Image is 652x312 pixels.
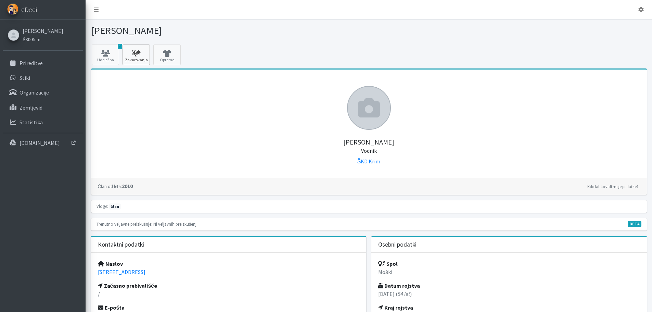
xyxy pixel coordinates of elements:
[3,101,83,114] a: Zemljevid
[118,44,122,49] span: 1
[378,241,417,248] h3: Osebni podatki
[153,45,181,65] a: Oprema
[361,147,377,154] small: Vodnik
[398,290,410,297] em: 54 let
[97,221,152,227] small: Trenutno veljavne preizkušnje:
[378,260,398,267] strong: Spol
[378,290,640,298] p: [DATE] ( )
[92,45,119,65] a: 1 Udeležba
[20,104,42,111] p: Zemljevid
[98,260,123,267] strong: Naslov
[378,268,640,276] p: Moški
[20,139,60,146] p: [DOMAIN_NAME]
[20,74,30,81] p: Stiki
[586,183,640,191] a: Kdo lahko vidi moje podatke?
[628,221,641,227] span: V fazi razvoja
[3,86,83,99] a: Organizacije
[3,56,83,70] a: Prireditve
[357,158,381,165] a: ŠKD Krim
[98,282,157,289] strong: Začasno prebivališče
[378,304,413,311] strong: Kraj rojstva
[97,203,108,209] small: Vloge:
[98,290,360,298] p: /
[123,45,150,65] a: Zavarovanja
[20,119,43,126] p: Statistika
[21,4,37,15] span: eDedi
[23,37,40,42] small: ŠKD Krim
[98,269,145,275] a: [STREET_ADDRESS]
[91,25,367,37] h1: [PERSON_NAME]
[20,89,49,96] p: Organizacije
[3,115,83,129] a: Statistika
[98,183,133,189] strong: 2010
[98,241,144,248] h3: Kontaktni podatki
[98,304,125,311] strong: E-pošta
[378,282,420,289] strong: Datum rojstva
[7,3,18,15] img: eDedi
[23,35,63,43] a: ŠKD Krim
[20,60,43,66] p: Prireditve
[3,136,83,150] a: [DOMAIN_NAME]
[153,221,196,227] small: Ni veljavnih preizkušenj
[109,203,121,210] span: član
[23,27,63,35] a: [PERSON_NAME]
[98,184,122,189] small: Član od leta:
[3,71,83,85] a: Stiki
[98,130,640,154] h5: [PERSON_NAME]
